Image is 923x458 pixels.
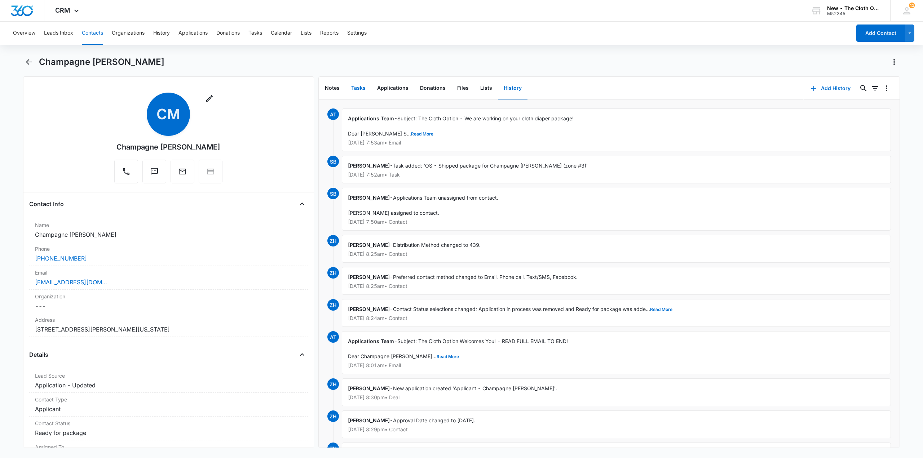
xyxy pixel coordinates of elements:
[35,278,107,286] a: [EMAIL_ADDRESS][DOMAIN_NAME]
[29,242,308,266] div: Phone[PHONE_NUMBER]
[393,417,475,423] span: Approval Date changed to [DATE].
[393,274,578,280] span: Preferred contact method changed to Email, Phone call, Text/SMS, Facebook.
[320,22,339,45] button: Reports
[29,200,64,208] h4: Contact Info
[342,108,891,151] div: -
[411,132,433,136] button: Read More
[142,160,166,183] button: Text
[35,245,302,253] label: Phone
[23,56,35,68] button: Back
[342,188,891,231] div: -
[112,22,145,45] button: Organizations
[35,254,87,263] a: [PHONE_NUMBER]
[171,171,194,177] a: Email
[371,77,414,99] button: Applications
[29,350,48,359] h4: Details
[327,267,339,279] span: ZH
[35,419,302,427] label: Contact Status
[348,140,885,145] p: [DATE] 7:53am • Email
[153,22,170,45] button: History
[348,427,885,432] p: [DATE] 8:29pm • Contact
[342,267,891,295] div: -
[171,160,194,183] button: Email
[29,290,308,313] div: Organization---
[393,385,557,391] span: New application created 'Applicant - Champagne [PERSON_NAME]'.
[437,355,459,359] button: Read More
[248,22,262,45] button: Tasks
[216,22,240,45] button: Donations
[348,219,885,224] p: [DATE] 7:50am • Contact
[29,218,308,242] div: NameChampagne [PERSON_NAME]
[856,25,905,42] button: Add Contact
[348,195,498,216] span: Applications Team unassigned from contact. [PERSON_NAME] assigned to contact.
[348,338,394,344] span: Applications Team
[35,443,302,451] label: Assigned To
[35,221,302,229] label: Name
[345,77,371,99] button: Tasks
[804,80,858,97] button: Add History
[327,156,339,167] span: SB
[35,325,302,334] dd: [STREET_ADDRESS][PERSON_NAME][US_STATE]
[342,410,891,438] div: -
[451,77,474,99] button: Files
[348,115,394,121] span: Applications Team
[44,22,73,45] button: Leads Inbox
[116,142,220,152] div: Champagne [PERSON_NAME]
[909,3,915,8] span: 41
[342,299,891,327] div: -
[29,313,308,337] div: Address[STREET_ADDRESS][PERSON_NAME][US_STATE]
[342,378,891,406] div: -
[342,156,891,183] div: -
[881,83,892,94] button: Overflow Menu
[348,115,574,137] span: Subject: The Cloth Option - We are working on your cloth diaper package! Dear [PERSON_NAME] S...
[327,299,339,311] span: ZH
[327,235,339,246] span: ZH
[347,22,367,45] button: Settings
[909,3,915,8] div: notifications count
[29,266,308,290] div: Email[EMAIL_ADDRESS][DOMAIN_NAME]
[114,160,138,183] button: Call
[348,306,390,312] span: [PERSON_NAME]
[827,11,880,16] div: account id
[348,363,885,368] p: [DATE] 8:01am • Email
[348,163,390,169] span: [PERSON_NAME]
[327,443,339,454] span: ZH
[342,331,891,374] div: -
[296,349,308,360] button: Close
[13,22,35,45] button: Overview
[327,331,339,343] span: AT
[327,378,339,390] span: ZH
[114,171,138,177] a: Call
[348,385,390,391] span: [PERSON_NAME]
[393,242,481,248] span: Distribution Method changed to 439.
[29,369,308,393] div: Lead SourceApplication - Updated
[869,83,881,94] button: Filters
[348,284,885,289] p: [DATE] 8:25am • Contact
[393,306,672,312] span: Contact Status selections changed; Application in process was removed and Ready for package was a...
[348,195,390,201] span: [PERSON_NAME]
[82,22,103,45] button: Contacts
[348,252,885,257] p: [DATE] 8:25am • Contact
[142,171,166,177] a: Text
[342,235,891,263] div: -
[348,172,885,177] p: [DATE] 7:52am • Task
[348,242,390,248] span: [PERSON_NAME]
[296,198,308,210] button: Close
[414,77,451,99] button: Donations
[35,405,302,413] dd: Applicant
[35,230,302,239] dd: Champagne [PERSON_NAME]
[348,316,885,321] p: [DATE] 8:24am • Contact
[348,274,390,280] span: [PERSON_NAME]
[348,395,885,400] p: [DATE] 8:30pm • Deal
[35,381,302,390] dd: Application - Updated
[474,77,498,99] button: Lists
[858,83,869,94] button: Search...
[650,307,672,312] button: Read More
[827,5,880,11] div: account name
[327,410,339,422] span: ZH
[327,188,339,199] span: SB
[327,108,339,120] span: AT
[348,338,568,359] span: Subject: The Cloth Option Welcomes You! - READ FULL EMAIL TO END! Dear Champagne [PERSON_NAME]...
[35,302,302,310] dd: ---
[178,22,208,45] button: Applications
